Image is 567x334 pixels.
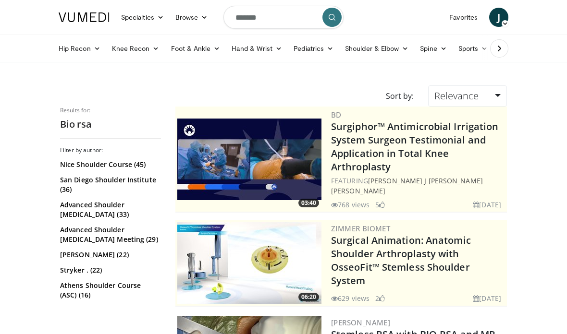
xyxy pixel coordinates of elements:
a: Relevance [428,85,507,107]
h3: Filter by author: [60,146,161,154]
a: 03:40 [177,119,321,200]
li: 2 [375,293,385,303]
span: 06:20 [298,293,319,301]
a: Stryker . (22) [60,265,159,275]
a: Advanced Shoulder [MEDICAL_DATA] Meeting (29) [60,225,159,244]
li: 629 views [331,293,370,303]
li: [DATE] [473,293,501,303]
span: 03:40 [298,199,319,207]
div: FEATURING [331,176,505,196]
a: Spine [414,39,452,58]
a: [PERSON_NAME] [331,318,390,327]
a: San Diego Shoulder Institute (36) [60,175,159,194]
a: Knee Recon [106,39,165,58]
a: [PERSON_NAME] (22) [60,250,159,260]
li: 5 [375,200,385,210]
a: Surgiphor™ Antimicrobial Irrigation System Surgeon Testimonial and Application in Total Knee Arth... [331,120,499,173]
a: Favorites [444,8,483,27]
p: Results for: [60,107,161,114]
div: Sort by: [379,85,421,107]
input: Search topics, interventions [223,6,344,29]
img: VuMedi Logo [59,12,110,22]
a: Surgical Animation: Anatomic Shoulder Arthroplasty with OsseoFit™ Stemless Shoulder System [331,234,471,287]
a: Advanced Shoulder [MEDICAL_DATA] (33) [60,200,159,219]
h2: Bio rsa [60,118,161,131]
a: Athens Shoulder Course (ASC) (16) [60,281,159,300]
li: [DATE] [473,200,501,210]
a: Nice Shoulder Course (45) [60,160,159,169]
a: Shoulder & Elbow [339,39,414,58]
img: 84e7f812-2061-4fff-86f6-cdff29f66ef4.300x170_q85_crop-smart_upscale.jpg [177,222,321,304]
span: Relevance [434,89,479,102]
a: Browse [170,8,214,27]
a: [PERSON_NAME] J [PERSON_NAME] [PERSON_NAME] [331,176,483,195]
li: 768 views [331,200,370,210]
a: Hand & Wrist [226,39,288,58]
a: J [489,8,508,27]
img: 70422da6-974a-44ac-bf9d-78c82a89d891.300x170_q85_crop-smart_upscale.jpg [177,119,321,200]
a: Zimmer Biomet [331,224,390,233]
a: Pediatrics [288,39,339,58]
a: Sports [453,39,494,58]
a: Specialties [115,8,170,27]
a: 06:20 [177,222,321,304]
a: Hip Recon [53,39,106,58]
a: Foot & Ankle [165,39,226,58]
a: BD [331,110,342,119]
